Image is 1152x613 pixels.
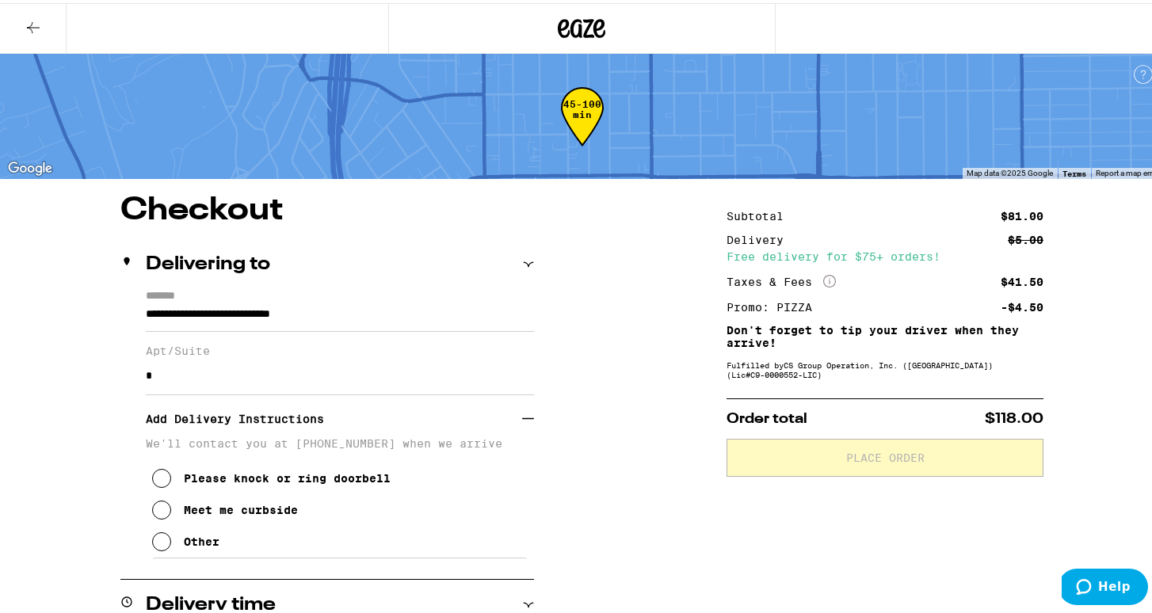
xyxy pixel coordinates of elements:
span: Map data ©2025 Google [967,166,1053,174]
h1: Checkout [120,192,534,223]
div: Subtotal [727,208,795,219]
p: We'll contact you at [PHONE_NUMBER] when we arrive [146,434,534,447]
div: $5.00 [1008,231,1043,242]
label: Apt/Suite [146,341,534,354]
span: $118.00 [985,409,1043,423]
p: Don't forget to tip your driver when they arrive! [727,321,1043,346]
div: Please knock or ring doorbell [184,469,391,482]
img: Google [4,155,56,176]
div: Meet me curbside [184,501,298,513]
div: 45-100 min [561,96,604,155]
button: Please knock or ring doorbell [152,459,391,491]
button: Meet me curbside [152,491,298,523]
div: Fulfilled by CS Group Operation, Inc. ([GEOGRAPHIC_DATA]) (Lic# C9-0000552-LIC ) [727,357,1043,376]
div: Free delivery for $75+ orders! [727,248,1043,259]
div: Taxes & Fees [727,272,836,286]
h3: Add Delivery Instructions [146,398,522,434]
div: -$4.50 [1001,299,1043,310]
div: Delivery [727,231,795,242]
button: Other [152,523,219,554]
span: Order total [727,409,807,423]
div: $81.00 [1001,208,1043,219]
iframe: Opens a widget where you can find more information [1062,565,1148,605]
h2: Delivery time [146,592,276,611]
h2: Delivering to [146,252,270,271]
a: Open this area in Google Maps (opens a new window) [4,155,56,176]
div: $41.50 [1001,273,1043,284]
a: Terms [1062,166,1086,175]
span: Place Order [846,449,925,460]
div: Other [184,532,219,545]
button: Place Order [727,436,1043,474]
div: Promo: PIZZA [727,299,823,310]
